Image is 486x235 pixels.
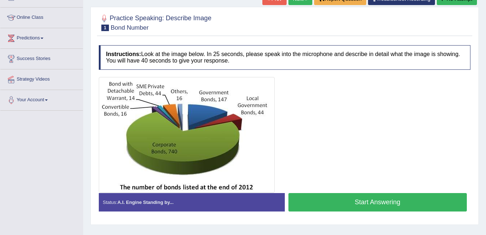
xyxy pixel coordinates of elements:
[0,49,83,67] a: Success Stories
[0,8,83,26] a: Online Class
[99,193,285,211] div: Status:
[99,13,211,31] h2: Practice Speaking: Describe Image
[0,28,83,46] a: Predictions
[0,90,83,108] a: Your Account
[0,69,83,87] a: Strategy Videos
[117,200,173,205] strong: A.I. Engine Standing by...
[111,24,149,31] small: Bond Number
[101,25,109,31] span: 1
[288,193,467,211] button: Start Answering
[106,51,141,57] b: Instructions:
[99,45,470,69] h4: Look at the image below. In 25 seconds, please speak into the microphone and describe in detail w...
